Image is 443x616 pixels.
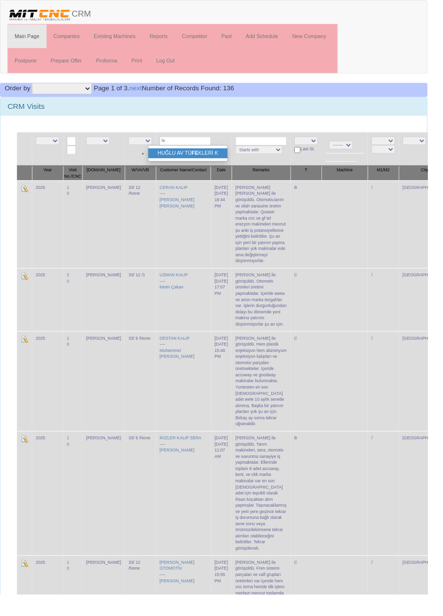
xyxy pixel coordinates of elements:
[381,447,413,575] td: /
[21,451,29,459] img: Edit
[69,587,72,592] a: 0
[165,361,201,372] a: Muhammet [PERSON_NAME]
[247,25,296,50] a: Add Schedule
[165,580,201,592] a: [PERSON_NAME] OTOMOTİV
[161,172,219,187] th: Customer Name/Contact
[129,278,161,343] td: 33/ 12 /1
[165,599,201,604] a: [PERSON_NAME]
[69,283,72,287] a: 2
[33,343,65,447] td: 2025
[21,282,29,290] img: Edit
[92,51,129,75] a: Proforma
[301,343,333,447] td: C
[33,278,65,343] td: 2025
[165,192,195,197] a: CERAN KALIP
[85,172,129,187] th: [DOMAIN_NAME]
[301,447,333,575] td: B
[8,25,48,50] a: Main Page
[97,87,134,95] span: Page 1 of 3.
[21,348,29,355] img: Edit
[222,586,236,605] div: [DATE] 15:55 PM
[69,580,72,585] a: 1
[0,0,101,25] a: CRM
[69,198,72,203] a: 0
[165,452,209,456] a: İKİZLER KALIP SERA
[240,343,301,447] td: [PERSON_NAME] ile görüşüldü. Hem plastik enjeksiyon hem alüminyum enjeksiyon kalıpları ve otomoti...
[222,288,236,308] div: [DATE] 17:07 PM
[181,25,222,50] a: Competitor
[222,25,247,50] a: Past
[165,464,201,469] a: [PERSON_NAME]
[33,187,65,278] td: 2025
[129,172,161,187] th: W/VA/VB
[222,198,236,217] div: [DATE] 16:44 PM
[222,457,236,476] div: [DATE] 11:07 AM
[219,447,240,575] td: [DATE]
[161,278,219,343] td: ----
[129,343,161,447] td: 33/ 6 /None
[48,25,90,50] a: Companies
[90,25,148,50] a: Existing Machines
[21,580,29,588] img: Edit
[8,106,435,115] h3: CRM Visits
[33,447,65,575] td: 2025
[65,172,85,187] th: Visit No./CNC
[165,205,201,216] a: [PERSON_NAME] [PERSON_NAME]
[219,343,240,447] td: [DATE]
[219,278,240,343] td: [DATE]
[161,187,219,278] td: ----
[165,283,195,287] a: UZMAN KALIP
[21,191,29,199] img: Edit
[381,172,413,187] th: M1/M2
[381,187,413,278] td: /
[69,354,72,359] a: 0
[381,343,413,447] td: /
[129,51,155,75] a: Print
[148,25,181,50] a: Reports
[199,156,205,162] strong: FE
[381,278,413,343] td: /
[85,447,129,575] td: [PERSON_NAME]
[8,8,74,22] img: header.png
[85,278,129,343] td: [PERSON_NAME]
[240,172,301,187] th: Remarks
[45,51,92,75] a: Prepare Offer
[301,172,333,187] th: T
[240,278,301,343] td: [PERSON_NAME] ile görüşüldü. Otomotiv ürünleri üretimi yapmaktalar. İçeride awea ve arion marka t...
[69,452,72,456] a: 1
[129,447,161,575] td: 33/ 6 /None
[134,87,147,95] a: next
[165,295,190,300] a: Metin Çakan
[301,278,333,343] td: C
[240,187,301,278] td: [PERSON_NAME] [PERSON_NAME] ile görüşüldü. Otomotiv,tarım ve silah sanauine üretim yapmaktalar. Q...
[222,354,236,373] div: [DATE] 15:40 PM
[85,343,129,447] td: [PERSON_NAME]
[165,348,197,353] a: DESTAN KALIP
[154,154,236,164] a: HUĞLU AV TÜFEKLERİ K
[301,137,333,172] td: Last St.
[155,51,188,75] a: Log Out
[296,25,345,50] a: New Company
[301,187,333,278] td: B
[219,187,240,278] td: [DATE]
[85,187,129,278] td: [PERSON_NAME]
[69,348,72,353] a: 1
[219,172,240,187] th: Date
[69,458,72,463] a: 0
[240,447,301,575] td: [PERSON_NAME] ile görüşüldü. Tarım makineleri, sera, otomotiv ve savunma sanayiye iş yapmaktalar....
[161,343,219,447] td: ----
[69,289,72,294] a: 0
[97,87,242,95] span: Number of Records Found: 136
[129,187,161,278] td: 33/ 12 /None
[8,51,45,75] a: Postpone
[333,172,381,187] th: Machine
[161,447,219,575] td: ----
[33,172,65,187] th: Year
[69,192,72,197] a: 1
